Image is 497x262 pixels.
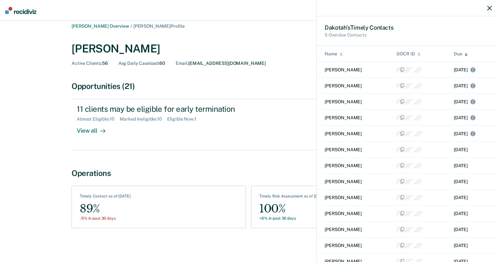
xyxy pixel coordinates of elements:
[454,51,468,57] div: Due
[325,32,489,38] div: 5 Overdue Contacts
[317,190,389,206] td: [PERSON_NAME]
[396,51,421,57] div: DOCR ID
[454,67,476,72] span: [DATE]
[454,99,476,104] span: [DATE]
[317,238,389,254] td: [PERSON_NAME]
[317,206,389,222] td: [PERSON_NAME]
[325,24,489,31] div: Dakotah ’s Timely Contact s
[317,126,389,142] td: [PERSON_NAME]
[317,222,389,238] td: [PERSON_NAME]
[454,83,476,88] span: [DATE]
[317,78,389,94] td: [PERSON_NAME]
[317,174,389,190] td: [PERSON_NAME]
[454,115,476,120] span: [DATE]
[317,62,389,78] td: [PERSON_NAME]
[454,211,468,216] span: [DATE]
[454,131,476,136] span: [DATE]
[454,179,468,184] span: [DATE]
[317,94,389,110] td: [PERSON_NAME]
[454,227,468,232] span: [DATE]
[454,243,468,248] span: [DATE]
[325,51,343,57] div: Name
[317,158,389,174] td: [PERSON_NAME]
[317,142,389,158] td: [PERSON_NAME]
[454,147,468,152] span: [DATE]
[454,163,468,168] span: [DATE]
[317,110,389,126] td: [PERSON_NAME]
[454,195,468,200] span: [DATE]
